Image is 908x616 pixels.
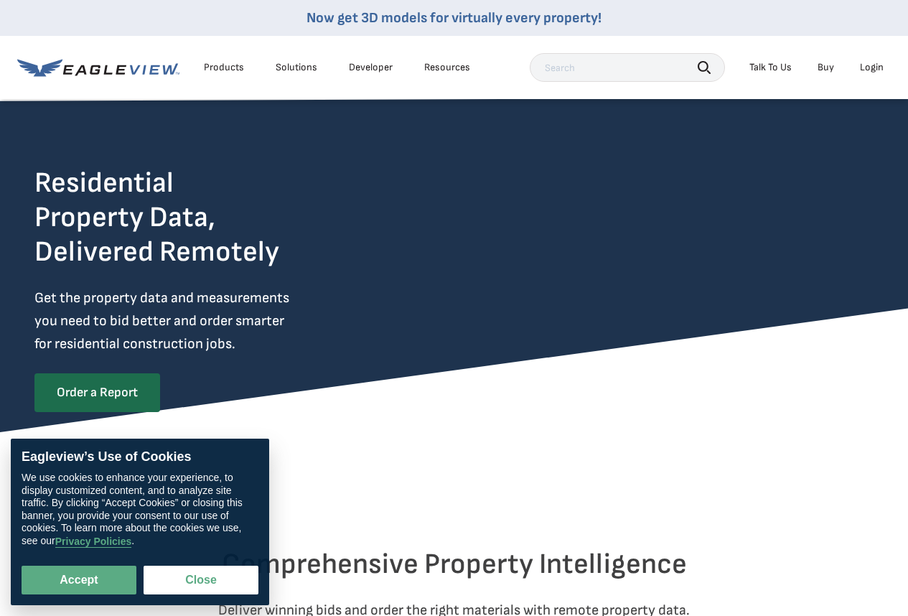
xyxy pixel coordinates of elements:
[34,166,279,269] h2: Residential Property Data, Delivered Remotely
[204,61,244,74] div: Products
[22,566,136,594] button: Accept
[530,53,725,82] input: Search
[306,9,602,27] a: Now get 3D models for virtually every property!
[860,61,884,74] div: Login
[55,536,132,548] a: Privacy Policies
[144,566,258,594] button: Close
[22,449,258,465] div: Eagleview’s Use of Cookies
[349,61,393,74] a: Developer
[749,61,792,74] div: Talk To Us
[34,286,349,355] p: Get the property data and measurements you need to bid better and order smarter for residential c...
[818,61,834,74] a: Buy
[424,61,470,74] div: Resources
[276,61,317,74] div: Solutions
[34,373,160,412] a: Order a Report
[22,472,258,548] div: We use cookies to enhance your experience, to display customized content, and to analyze site tra...
[34,547,874,582] h2: Comprehensive Property Intelligence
